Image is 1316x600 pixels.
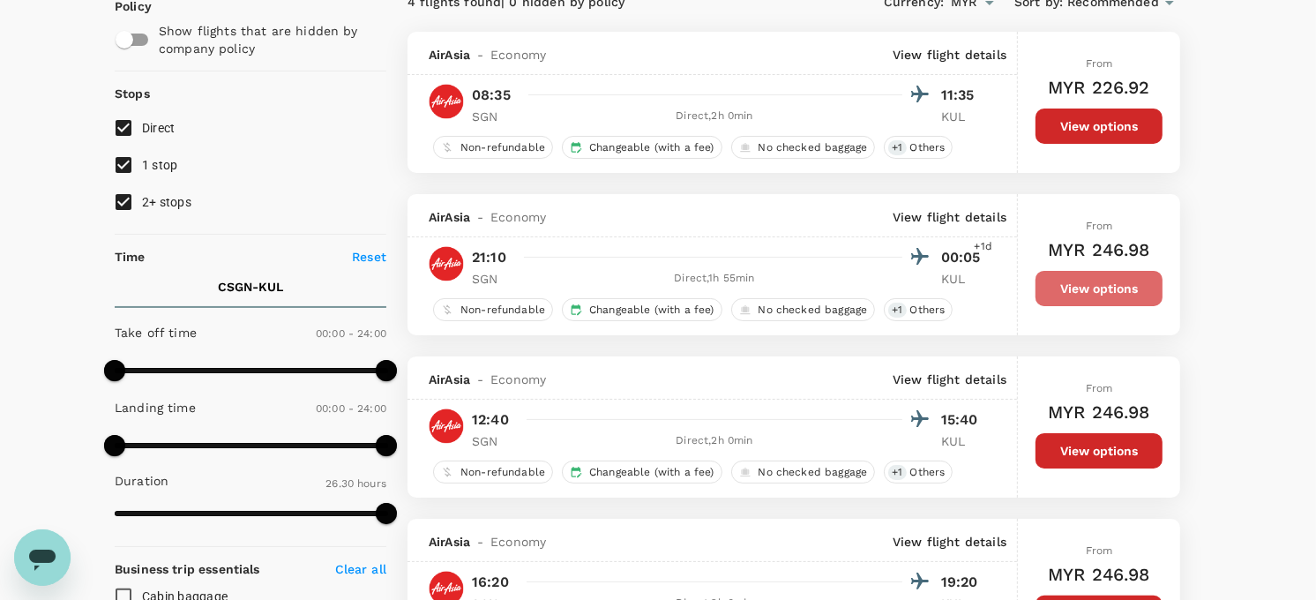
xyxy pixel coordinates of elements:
span: AirAsia [429,208,470,226]
div: Changeable (with a fee) [562,298,722,321]
div: Direct , 1h 55min [527,270,902,288]
div: +1Others [884,298,953,321]
span: AirAsia [429,533,470,551]
span: + 1 [888,140,906,155]
p: Clear all [335,560,386,578]
div: Changeable (with a fee) [562,136,722,159]
span: From [1086,544,1113,557]
span: - [470,533,490,551]
div: No checked baggage [731,461,876,484]
div: Non-refundable [433,298,553,321]
span: +1d [975,238,992,256]
div: +1Others [884,136,953,159]
h6: MYR 246.98 [1048,398,1150,426]
button: View options [1036,271,1163,306]
strong: Business trip essentials [115,562,260,576]
span: Non-refundable [453,140,552,155]
span: From [1086,220,1113,232]
span: No checked baggage [751,140,875,155]
h6: MYR 226.92 [1048,73,1150,101]
span: Economy [490,208,546,226]
p: 00:05 [941,247,985,268]
h6: MYR 246.98 [1048,236,1150,264]
div: Direct , 2h 0min [527,432,902,450]
p: 08:35 [472,85,511,106]
h6: MYR 246.98 [1048,560,1150,589]
p: 11:35 [941,85,985,106]
img: AK [429,246,464,281]
span: Others [903,303,953,318]
span: 1 stop [142,158,178,172]
span: - [470,46,490,64]
p: KUL [941,270,985,288]
span: - [470,371,490,388]
span: Changeable (with a fee) [582,465,721,480]
span: Economy [490,371,546,388]
p: Time [115,248,146,266]
p: KUL [941,108,985,125]
p: View flight details [893,208,1006,226]
span: No checked baggage [751,303,875,318]
span: No checked baggage [751,465,875,480]
p: CSGN - KUL [218,278,283,296]
iframe: Button to launch messaging window [14,529,71,586]
div: Changeable (with a fee) [562,461,722,484]
span: Non-refundable [453,303,552,318]
p: Show flights that are hidden by company policy [159,22,374,57]
img: AK [429,409,464,444]
p: SGN [472,270,516,288]
span: AirAsia [429,371,470,388]
p: SGN [472,432,516,450]
div: No checked baggage [731,136,876,159]
span: Changeable (with a fee) [582,303,721,318]
span: Economy [490,46,546,64]
span: Changeable (with a fee) [582,140,721,155]
p: Landing time [115,399,196,416]
span: 26.30 hours [325,477,386,490]
p: 19:20 [941,572,985,593]
p: Reset [352,248,386,266]
strong: Stops [115,86,150,101]
span: From [1086,57,1113,70]
p: Take off time [115,324,197,341]
span: Non-refundable [453,465,552,480]
span: - [470,208,490,226]
p: 12:40 [472,409,509,431]
div: No checked baggage [731,298,876,321]
span: 00:00 - 24:00 [316,327,386,340]
span: 00:00 - 24:00 [316,402,386,415]
span: + 1 [888,465,906,480]
button: View options [1036,433,1163,469]
p: 16:20 [472,572,509,593]
p: View flight details [893,371,1006,388]
p: Duration [115,472,168,490]
span: 2+ stops [142,195,191,209]
span: From [1086,382,1113,394]
p: SGN [472,108,516,125]
span: + 1 [888,303,906,318]
p: KUL [941,432,985,450]
p: View flight details [893,533,1006,551]
div: Non-refundable [433,461,553,484]
span: Others [903,465,953,480]
p: View flight details [893,46,1006,64]
span: AirAsia [429,46,470,64]
span: Direct [142,121,176,135]
span: Economy [490,533,546,551]
p: 15:40 [941,409,985,431]
img: AK [429,84,464,119]
div: Direct , 2h 0min [527,108,902,125]
span: Others [903,140,953,155]
p: 21:10 [472,247,506,268]
div: +1Others [884,461,953,484]
button: View options [1036,109,1163,144]
div: Non-refundable [433,136,553,159]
